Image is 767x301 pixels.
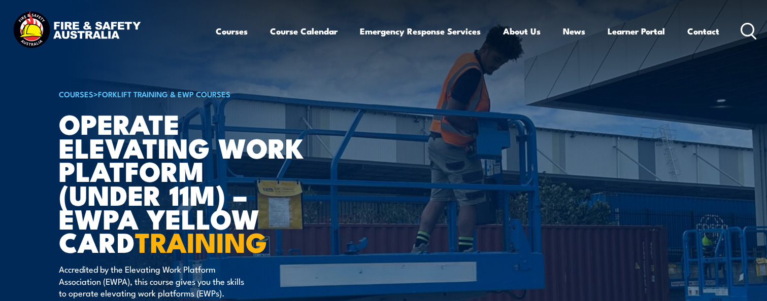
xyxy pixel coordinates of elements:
h1: Operate Elevating Work Platform (under 11m) – EWPA Yellow Card [59,111,310,253]
a: Course Calendar [270,18,338,45]
a: Forklift Training & EWP Courses [98,88,230,99]
a: COURSES [59,88,93,99]
a: Contact [687,18,719,45]
a: About Us [503,18,541,45]
strong: TRAINING [135,220,267,262]
h6: > [59,88,310,100]
a: News [563,18,585,45]
a: Emergency Response Services [360,18,481,45]
a: Courses [216,18,248,45]
a: Learner Portal [608,18,665,45]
